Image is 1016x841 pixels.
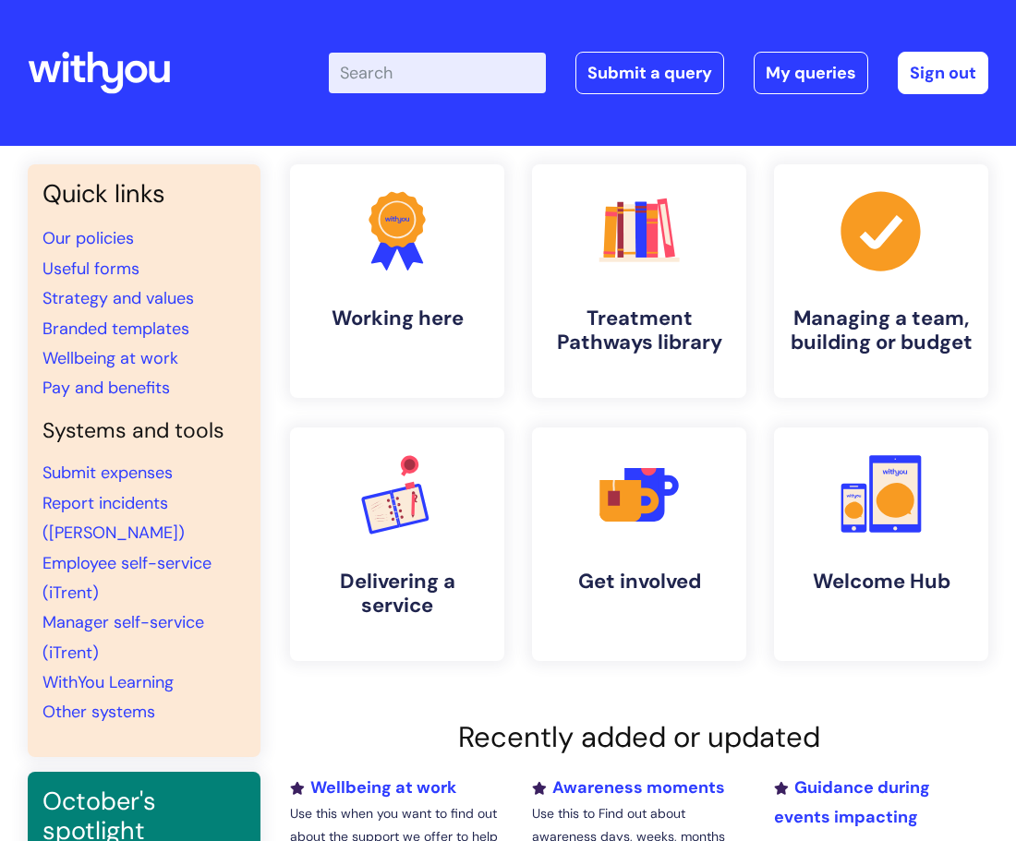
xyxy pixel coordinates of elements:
[290,776,456,799] a: Wellbeing at work
[329,53,546,93] input: Search
[774,164,988,398] a: Managing a team, building or budget
[42,377,170,399] a: Pay and benefits
[789,306,974,355] h4: Managing a team, building or budget
[42,287,194,309] a: Strategy and values
[305,570,490,619] h4: Delivering a service
[42,611,204,663] a: Manager self-service (iTrent)
[329,52,988,94] div: | -
[290,164,504,398] a: Working here
[774,427,988,661] a: Welcome Hub
[42,492,185,544] a: Report incidents ([PERSON_NAME])
[42,462,173,484] a: Submit expenses
[898,52,988,94] a: Sign out
[290,720,988,754] h2: Recently added or updated
[305,306,490,330] h4: Working here
[42,552,212,604] a: Employee self-service (iTrent)
[575,52,724,94] a: Submit a query
[532,776,725,799] a: Awareness moments
[290,427,504,661] a: Delivering a service
[754,52,868,94] a: My queries
[42,671,174,693] a: WithYou Learning
[42,179,246,209] h3: Quick links
[789,570,974,594] h4: Welcome Hub
[42,227,134,249] a: Our policies
[42,318,189,340] a: Branded templates
[547,570,732,594] h4: Get involved
[42,418,246,444] h4: Systems and tools
[532,427,746,661] a: Get involved
[532,164,746,398] a: Treatment Pathways library
[42,347,178,369] a: Wellbeing at work
[547,306,732,355] h4: Treatment Pathways library
[42,701,155,723] a: Other systems
[42,258,139,280] a: Useful forms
